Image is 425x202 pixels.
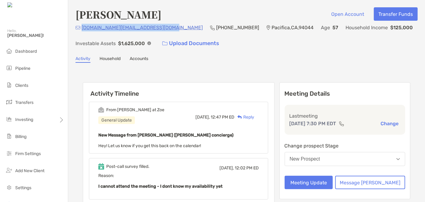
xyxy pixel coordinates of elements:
img: button icon [162,41,167,46]
button: Message [PERSON_NAME] [335,176,405,189]
img: Reply icon [237,115,242,119]
span: Investing [15,117,33,122]
img: billing icon [5,133,13,140]
span: Reason: [98,173,259,190]
span: Billing [15,134,26,139]
b: I cannot attend the meeting - I dont know my availability yet [98,184,223,189]
img: dashboard icon [5,47,13,55]
p: Meeting Details [285,90,406,97]
div: From [PERSON_NAME] at Zoe [106,107,164,112]
b: New Message from [PERSON_NAME] ([PERSON_NAME] concierge) [98,133,234,138]
img: Event icon [98,107,104,113]
img: settings icon [5,184,13,191]
span: Settings [15,185,31,190]
span: Clients [15,83,28,88]
a: Accounts [130,56,148,63]
p: $1,625,000 [118,40,145,47]
div: New Prospect [290,156,320,162]
button: Meeting Update [285,176,333,189]
img: Event icon [98,163,104,170]
img: Phone Icon [210,25,215,30]
span: Dashboard [15,49,37,54]
a: Activity [76,56,90,63]
p: 57 [332,24,338,31]
p: Pacifica , CA , 94044 [272,24,314,31]
div: Post-call survey filled. [106,164,149,169]
img: Email Icon [76,26,80,30]
a: Upload Documents [158,37,223,50]
button: Open Account [327,7,369,21]
img: Info Icon [147,41,151,45]
div: Reply [234,114,254,120]
img: transfers icon [5,98,13,106]
button: New Prospect [285,152,406,166]
img: investing icon [5,115,13,123]
span: [DATE], [195,115,210,120]
img: pipeline icon [5,64,13,72]
p: $125,000 [390,24,413,31]
p: Change prospect Stage [285,142,406,150]
span: Transfers [15,100,33,105]
span: Firm Settings [15,151,41,156]
h6: Activity Timeline [83,83,274,97]
span: [PERSON_NAME]! [7,33,64,38]
img: firm-settings icon [5,150,13,157]
span: [DATE], [220,165,234,171]
a: Household [100,56,121,63]
img: clients icon [5,81,13,89]
span: Hey! Let us know if you get this back on the calendar! [98,143,201,148]
p: [PHONE_NUMBER] [216,24,259,31]
button: Transfer Funds [374,7,418,21]
p: [DATE] 7:30 PM EDT [290,120,336,127]
h4: [PERSON_NAME] [76,7,161,21]
p: Household Income [346,24,388,31]
img: Location Icon [266,25,270,30]
p: Investable Assets [76,40,116,47]
img: Open dropdown arrow [396,158,400,160]
img: add_new_client icon [5,167,13,174]
span: 12:47 PM ED [211,115,234,120]
img: communication type [339,121,344,126]
span: 12:02 PM ED [235,165,259,171]
span: Add New Client [15,168,44,173]
p: Age [321,24,330,31]
span: Pipeline [15,66,30,71]
div: General Update [98,116,135,124]
button: Change [379,120,400,127]
img: Zoe Logo [7,2,33,8]
p: Last meeting [290,112,401,120]
p: [DOMAIN_NAME][EMAIL_ADDRESS][DOMAIN_NAME] [82,24,203,31]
